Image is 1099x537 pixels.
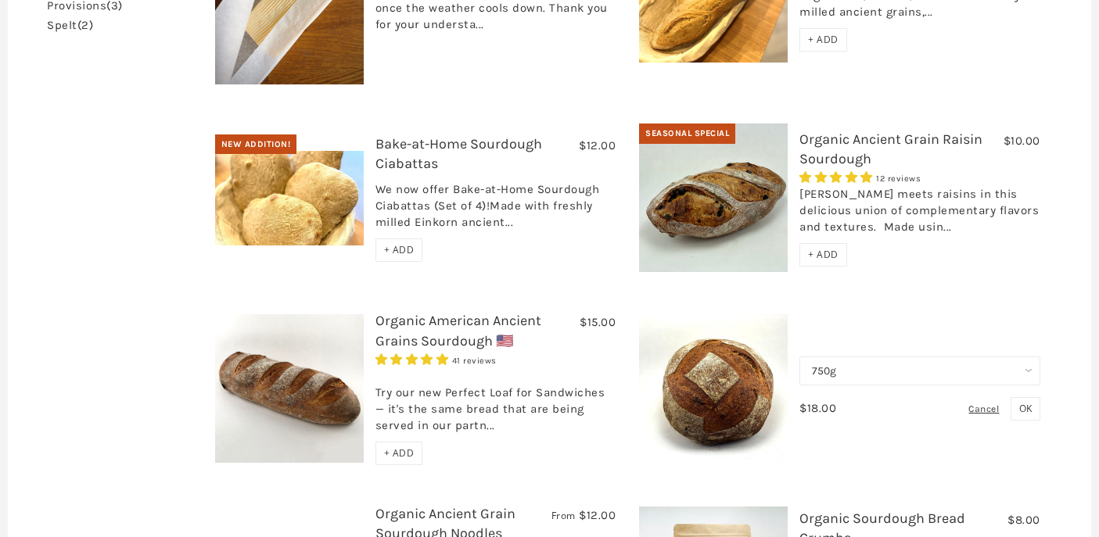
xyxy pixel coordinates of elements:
img: Bake-at-Home Sourdough Ciabattas [215,151,364,245]
span: + ADD [384,446,415,460]
div: New Addition! [215,134,297,155]
span: $10.00 [1004,134,1040,148]
span: From [551,509,576,522]
span: $15.00 [580,315,616,329]
a: Organic Ancient Grain Raisin Sourdough [799,131,982,167]
div: [PERSON_NAME] meets raisins in this delicious union of complementary flavors and textures. Made u... [799,186,1040,243]
span: 41 reviews [452,356,497,366]
img: Organic American Ancient Grains Sourdough 🇺🇸 [215,314,364,463]
div: + ADD [799,243,847,267]
div: $18.00 [799,397,836,419]
span: 12 reviews [876,174,921,184]
span: $8.00 [1007,513,1040,527]
img: Organic American Einkorn Sourdough 🇺🇸 [639,314,788,463]
a: Bake-at-Home Sourdough Ciabattas [375,135,542,172]
span: OK [1019,402,1032,415]
span: (2) [77,18,94,32]
div: Seasonal Special [639,124,735,144]
div: We now offer Bake-at-Home Sourdough Ciabattas (Set of 4)!Made with freshly milled Einkorn ancient... [375,181,616,238]
div: Try our new Perfect Loaf for Sandwiches — it's the same bread that are being served in our partn... [375,368,616,442]
div: + ADD [799,28,847,52]
span: + ADD [808,248,839,261]
a: spelt(2) [47,20,93,31]
span: + ADD [384,243,415,256]
span: 4.93 stars [375,353,452,367]
span: $12.00 [579,508,616,522]
span: 5.00 stars [799,170,876,184]
span: + ADD [808,33,839,46]
a: Organic American Ancient Grains Sourdough 🇺🇸 [375,312,541,349]
img: Organic Ancient Grain Raisin Sourdough [639,124,788,272]
button: OK [1011,397,1040,421]
div: + ADD [375,238,423,262]
div: + ADD [375,442,423,465]
div: Cancel [968,398,1007,420]
span: $12.00 [579,138,616,152]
